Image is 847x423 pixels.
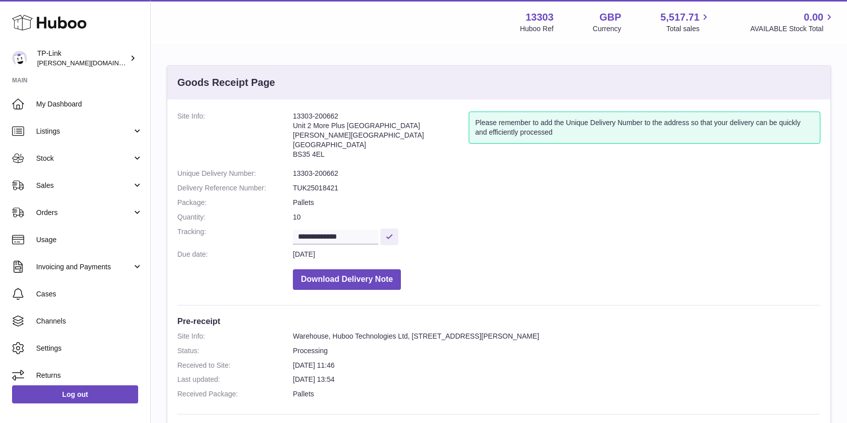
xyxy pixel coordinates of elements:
dt: Tracking: [177,227,293,245]
dt: Unique Delivery Number: [177,169,293,178]
dt: Status: [177,346,293,356]
dd: [DATE] 11:46 [293,361,820,370]
a: Log out [12,385,138,403]
h3: Goods Receipt Page [177,76,275,89]
strong: GBP [599,11,621,24]
img: susie.li@tp-link.com [12,51,27,66]
span: Channels [36,316,143,326]
dd: [DATE] 13:54 [293,375,820,384]
dt: Package: [177,198,293,207]
span: [PERSON_NAME][DOMAIN_NAME][EMAIL_ADDRESS][DOMAIN_NAME] [37,59,254,67]
dt: Received to Site: [177,361,293,370]
span: Invoicing and Payments [36,262,132,272]
span: Usage [36,235,143,245]
dd: Pallets [293,198,820,207]
dt: Due date: [177,250,293,259]
address: 13303-200662 Unit 2 More Plus [GEOGRAPHIC_DATA] [PERSON_NAME][GEOGRAPHIC_DATA] [GEOGRAPHIC_DATA] ... [293,112,469,164]
dt: Last updated: [177,375,293,384]
dt: Site Info: [177,332,293,341]
strong: 13303 [525,11,554,24]
dd: 13303-200662 [293,169,820,178]
span: Listings [36,127,132,136]
dt: Delivery Reference Number: [177,183,293,193]
span: Orders [36,208,132,218]
span: 0.00 [804,11,823,24]
span: Cases [36,289,143,299]
span: Stock [36,154,132,163]
div: Huboo Ref [520,24,554,34]
span: My Dashboard [36,99,143,109]
dd: Pallets [293,389,820,399]
div: Please remember to add the Unique Delivery Number to the address so that your delivery can be qui... [469,112,820,144]
span: AVAILABLE Stock Total [750,24,835,34]
span: Sales [36,181,132,190]
dd: Warehouse, Huboo Technologies Ltd, [STREET_ADDRESS][PERSON_NAME] [293,332,820,341]
dd: 10 [293,213,820,222]
button: Download Delivery Note [293,269,401,290]
span: Settings [36,344,143,353]
div: Currency [593,24,621,34]
a: 5,517.71 Total sales [661,11,711,34]
dd: [DATE] [293,250,820,259]
h3: Pre-receipt [177,315,820,327]
dt: Quantity: [177,213,293,222]
span: 5,517.71 [661,11,700,24]
dt: Received Package: [177,389,293,399]
span: Returns [36,371,143,380]
dt: Site Info: [177,112,293,164]
span: Total sales [666,24,711,34]
a: 0.00 AVAILABLE Stock Total [750,11,835,34]
div: TP-Link [37,49,128,68]
dd: Processing [293,346,820,356]
dd: TUK25018421 [293,183,820,193]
